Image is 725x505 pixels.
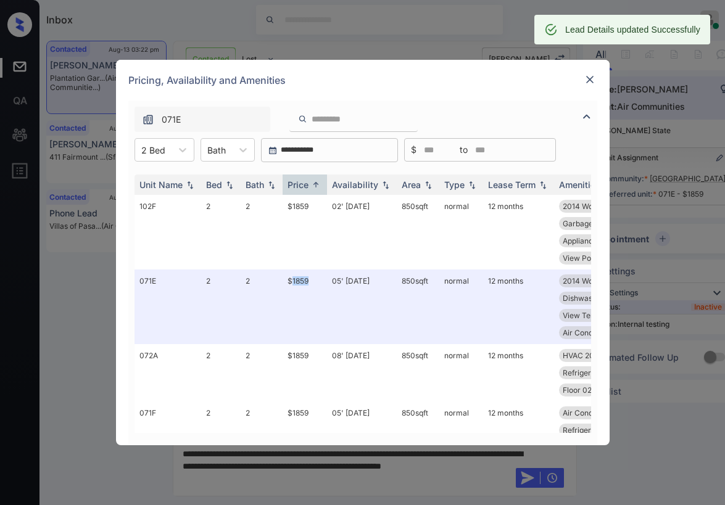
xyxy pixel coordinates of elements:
span: Air Conditioner [563,408,615,417]
td: 08' [DATE] [327,344,397,401]
span: 2014 Wood Floor... [563,276,626,285]
td: normal [439,195,483,269]
div: Lead Details updated Successfully [565,18,700,41]
td: 12 months [483,195,554,269]
img: icon-zuma [579,109,594,124]
img: sorting [265,181,278,189]
td: 850 sqft [397,344,439,401]
div: Area [402,179,421,190]
td: 2 [201,269,241,344]
img: icon-zuma [142,113,154,126]
td: 071F [135,401,201,476]
td: 02' [DATE] [327,195,397,269]
td: 12 months [483,344,554,401]
div: Lease Term [488,179,536,190]
span: View Tennis Cou... [563,311,626,320]
td: normal [439,269,483,344]
td: 05' [DATE] [327,401,397,476]
td: 850 sqft [397,269,439,344]
img: sorting [379,181,392,189]
span: Garbage disposa... [563,219,627,228]
td: 2 [241,195,283,269]
span: Dishwasher [563,294,604,303]
td: $1859 [283,344,327,401]
div: Bath [246,179,264,190]
td: 071E [135,269,201,344]
span: 071E [162,113,181,126]
td: 2 [241,344,283,401]
td: 102F [135,195,201,269]
span: Refrigerator Le... [563,368,621,377]
td: 2 [201,344,241,401]
img: sorting [184,181,196,189]
td: $1859 [283,195,327,269]
img: sorting [310,180,322,189]
img: sorting [466,181,478,189]
span: Refrigerator Le... [563,425,621,435]
div: Availability [332,179,378,190]
td: 850 sqft [397,401,439,476]
img: close [584,73,596,86]
div: Amenities [559,179,600,190]
td: $1859 [283,269,327,344]
span: Air Conditioner [563,328,615,337]
span: $ [411,143,416,157]
span: View Pool [563,253,597,263]
span: 2014 Wood Floor... [563,202,626,211]
div: Price [288,179,309,190]
td: 2 [241,401,283,476]
img: sorting [537,181,549,189]
img: sorting [422,181,434,189]
td: $1859 [283,401,327,476]
td: 05' [DATE] [327,269,397,344]
td: normal [439,344,483,401]
td: 072A [135,344,201,401]
span: Floor 02 [563,385,592,395]
div: Unit Name [139,179,183,190]
td: 2 [201,401,241,476]
div: Type [444,179,465,190]
td: 12 months [483,401,554,476]
td: 12 months [483,269,554,344]
div: Bed [206,179,222,190]
img: icon-zuma [298,113,307,125]
span: Appliances Stai... [563,236,622,245]
div: Pricing, Availability and Amenities [116,60,610,101]
td: 2 [201,195,241,269]
img: sorting [223,181,236,189]
td: 850 sqft [397,195,439,269]
td: 2 [241,269,283,344]
span: HVAC 2019 [563,351,602,360]
td: normal [439,401,483,476]
span: to [460,143,468,157]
